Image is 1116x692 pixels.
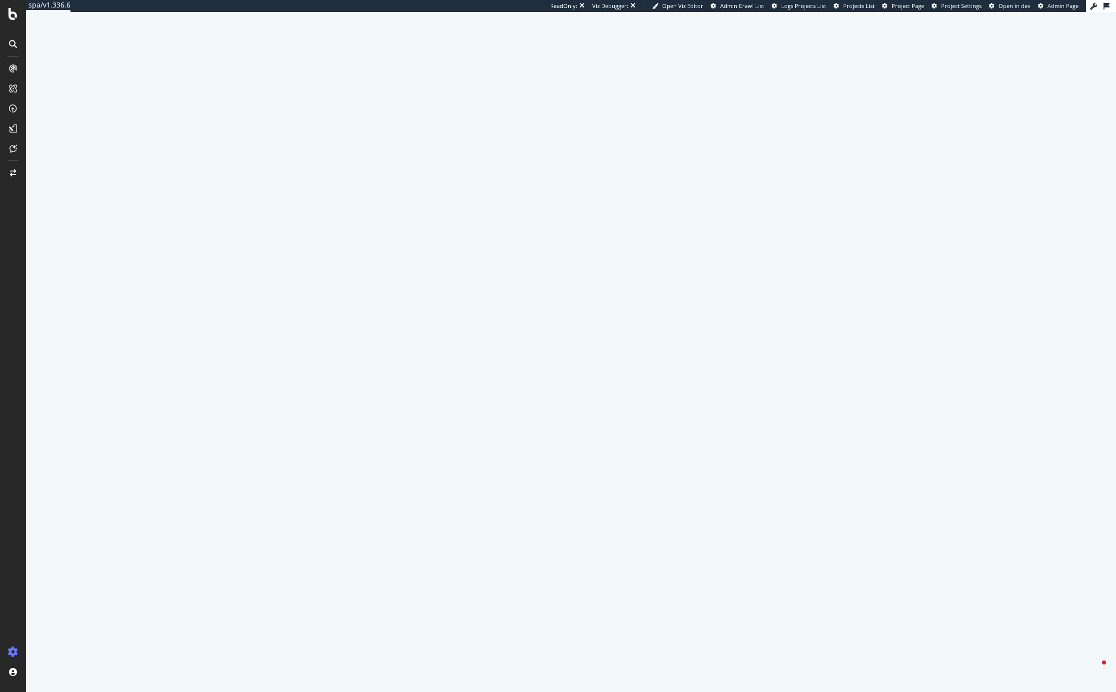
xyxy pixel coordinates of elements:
[720,2,764,9] span: Admin Crawl List
[711,2,764,10] a: Admin Crawl List
[1082,658,1106,682] iframe: Intercom live chat
[781,2,826,9] span: Logs Projects List
[652,2,703,10] a: Open Viz Editor
[1038,2,1079,10] a: Admin Page
[834,2,875,10] a: Projects List
[662,2,703,9] span: Open Viz Editor
[882,2,924,10] a: Project Page
[941,2,982,9] span: Project Settings
[932,2,982,10] a: Project Settings
[892,2,924,9] span: Project Page
[772,2,826,10] a: Logs Projects List
[592,2,628,10] div: Viz Debugger:
[999,2,1031,9] span: Open in dev
[550,2,577,10] div: ReadOnly:
[989,2,1031,10] a: Open in dev
[1048,2,1079,9] span: Admin Page
[843,2,875,9] span: Projects List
